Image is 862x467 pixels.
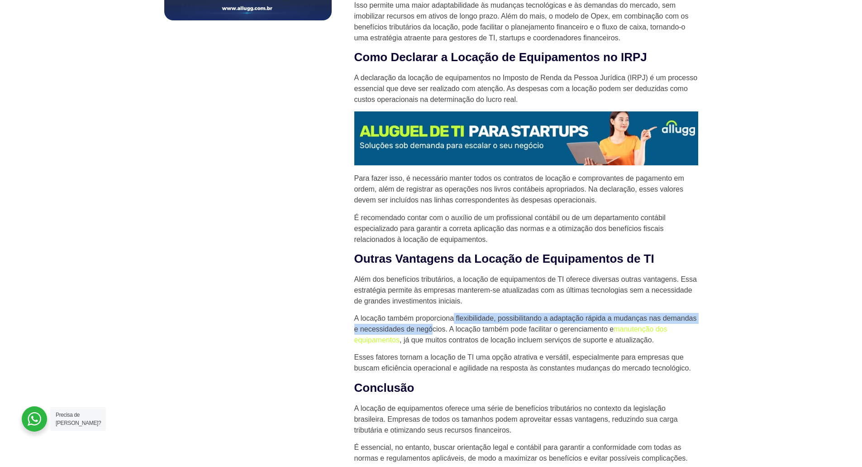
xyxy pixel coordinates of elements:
h2: Como Declarar a Locação de Equipamentos no IRPJ [354,50,698,65]
img: Aluguel de Notebook [354,111,698,165]
iframe: Chat Widget [699,351,862,467]
p: É recomendado contar com o auxílio de um profissional contábil ou de um departamento contábil esp... [354,212,698,245]
p: A locação de equipamentos oferece uma série de benefícios tributários no contexto da legislação b... [354,403,698,436]
div: Widget de chat [699,351,862,467]
p: Esses fatores tornam a locação de TI uma opção atrativa e versátil, especialmente para empresas q... [354,352,698,374]
p: A declaração da locação de equipamentos no Imposto de Renda da Pessoa Jurídica (IRPJ) é um proces... [354,72,698,105]
p: A locação também proporciona flexibilidade, possibilitando a adaptação rápida a mudanças nas dema... [354,313,698,346]
p: É essencial, no entanto, buscar orientação legal e contábil para garantir a conformidade com toda... [354,442,698,464]
p: Para fazer isso, é necessário manter todos os contratos de locação e comprovantes de pagamento em... [354,173,698,206]
h2: Outras Vantagens da Locação de Equipamentos de TI [354,251,698,267]
h2: Conclusão [354,380,698,396]
span: Precisa de [PERSON_NAME]? [56,412,101,426]
p: Além dos benefícios tributários, a locação de equipamentos de TI oferece diversas outras vantagen... [354,274,698,307]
